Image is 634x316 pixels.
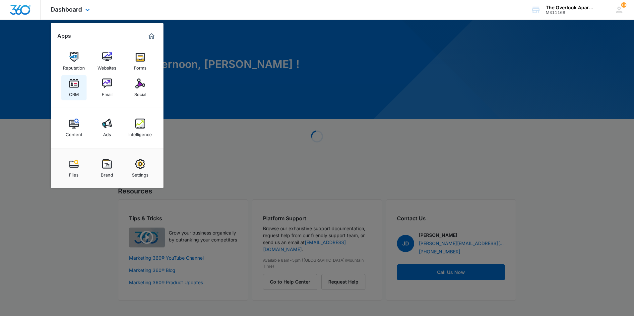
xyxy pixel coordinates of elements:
[95,115,120,140] a: Ads
[128,75,153,100] a: Social
[61,49,87,74] a: Reputation
[621,2,626,8] div: notifications count
[103,129,111,137] div: Ads
[69,169,79,178] div: Files
[61,115,87,140] a: Content
[97,62,116,71] div: Websites
[95,156,120,181] a: Brand
[134,62,147,71] div: Forms
[61,156,87,181] a: Files
[128,129,152,137] div: Intelligence
[61,75,87,100] a: CRM
[128,115,153,140] a: Intelligence
[132,169,149,178] div: Settings
[63,62,85,71] div: Reputation
[95,75,120,100] a: Email
[102,88,112,97] div: Email
[546,5,594,10] div: account name
[128,49,153,74] a: Forms
[57,33,71,39] h2: Apps
[69,88,79,97] div: CRM
[51,6,82,13] span: Dashboard
[128,156,153,181] a: Settings
[146,31,157,41] a: Marketing 360® Dashboard
[621,2,626,8] span: 19
[546,10,594,15] div: account id
[66,129,82,137] div: Content
[134,88,146,97] div: Social
[101,169,113,178] div: Brand
[95,49,120,74] a: Websites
